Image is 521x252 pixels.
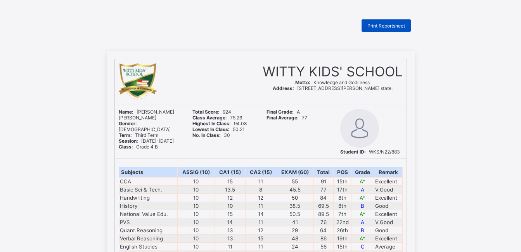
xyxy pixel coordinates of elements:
td: 10 [215,202,246,210]
b: Class: [119,144,133,150]
b: Final Grade: [267,109,294,115]
th: CA1 (15) [215,167,246,177]
td: Good [374,202,402,210]
span: Grade 4 B [119,144,158,150]
td: 15 [245,234,276,242]
td: A [351,185,374,193]
b: Gender: [119,121,137,126]
td: CCA [119,177,177,185]
td: 19th [334,234,351,242]
span: [DATE]-[DATE] [119,138,174,144]
td: B [351,226,374,234]
span: 77 [267,115,307,121]
td: 38.5 [276,202,313,210]
td: 69.5 [313,202,334,210]
span: WKS/N22/883 [340,149,400,155]
td: 11 [245,177,276,185]
td: Excellent [374,193,402,202]
td: 55 [276,177,313,185]
td: 8th [334,193,351,202]
th: Remark [374,167,402,177]
td: 15th [334,242,351,250]
td: 86 [313,234,334,242]
td: Verbal Reasoning [119,234,177,242]
td: National Value Edu. [119,210,177,218]
th: Grade [351,167,374,177]
span: [STREET_ADDRESS][PERSON_NAME] state. [273,85,393,91]
td: B [351,202,374,210]
span: [DEMOGRAPHIC_DATA] [119,121,171,132]
td: Excellent [374,210,402,218]
td: 10 [177,234,215,242]
td: 26th [334,226,351,234]
b: Student ID: [340,149,366,155]
td: Quant.Reasoning [119,226,177,234]
b: Final Average: [267,115,299,121]
td: Average [374,242,402,250]
td: 11 [245,242,276,250]
span: 30 [192,132,230,138]
th: EXAM (60) [276,167,313,177]
b: No. in Class: [192,132,221,138]
b: Name: [119,109,133,115]
td: 84 [313,193,334,202]
b: Total Score: [192,109,220,115]
th: Total [313,167,334,177]
td: 56 [313,242,334,250]
td: 10 [177,193,215,202]
td: A [351,218,374,226]
td: 11 [245,202,276,210]
td: 89.5 [313,210,334,218]
td: 10 [177,218,215,226]
td: 7th [334,210,351,218]
td: 77 [313,185,334,193]
b: Session: [119,138,138,144]
td: 10 [177,210,215,218]
span: Print Reportsheet [367,23,405,29]
td: 13 [215,226,246,234]
span: Knowledge and Godliness [295,79,370,85]
td: Excellent [374,234,402,242]
td: Good [374,226,402,234]
td: 14 [245,210,276,218]
td: 76 [313,218,334,226]
span: Third Term [119,132,158,138]
td: 48 [276,234,313,242]
td: 64 [313,226,334,234]
span: 75.26 [192,115,242,121]
td: C [351,242,374,250]
td: 12 [245,226,276,234]
td: 10 [177,185,215,193]
td: Basic Sci & Tech. [119,185,177,193]
td: 45.5 [276,185,313,193]
td: 50 [276,193,313,202]
b: Motto: [295,79,310,85]
td: 12 [215,193,246,202]
td: Handwriting [119,193,177,202]
td: 17th [334,185,351,193]
th: Subjects [119,167,177,177]
b: Address: [273,85,294,91]
th: CA2 (15) [245,167,276,177]
td: 10 [177,242,215,250]
td: 10 [177,177,215,185]
td: 8th [334,202,351,210]
td: 50.5 [276,210,313,218]
td: 13.5 [215,185,246,193]
td: Excellent [374,177,402,185]
td: 91 [313,177,334,185]
td: 29 [276,226,313,234]
b: Class Average: [192,115,227,121]
td: 10 [177,202,215,210]
b: Lowest In Class: [192,126,230,132]
td: V.Good [374,185,402,193]
td: 15 [215,210,246,218]
b: Highest In Class: [192,121,231,126]
span: [PERSON_NAME] [PERSON_NAME] [119,109,174,121]
td: 11 [215,242,246,250]
span: 50.21 [192,126,245,132]
td: 15th [334,177,351,185]
td: 22nd [334,218,351,226]
th: POS [334,167,351,177]
span: WITTY KIDS' SCHOOL [263,63,403,79]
